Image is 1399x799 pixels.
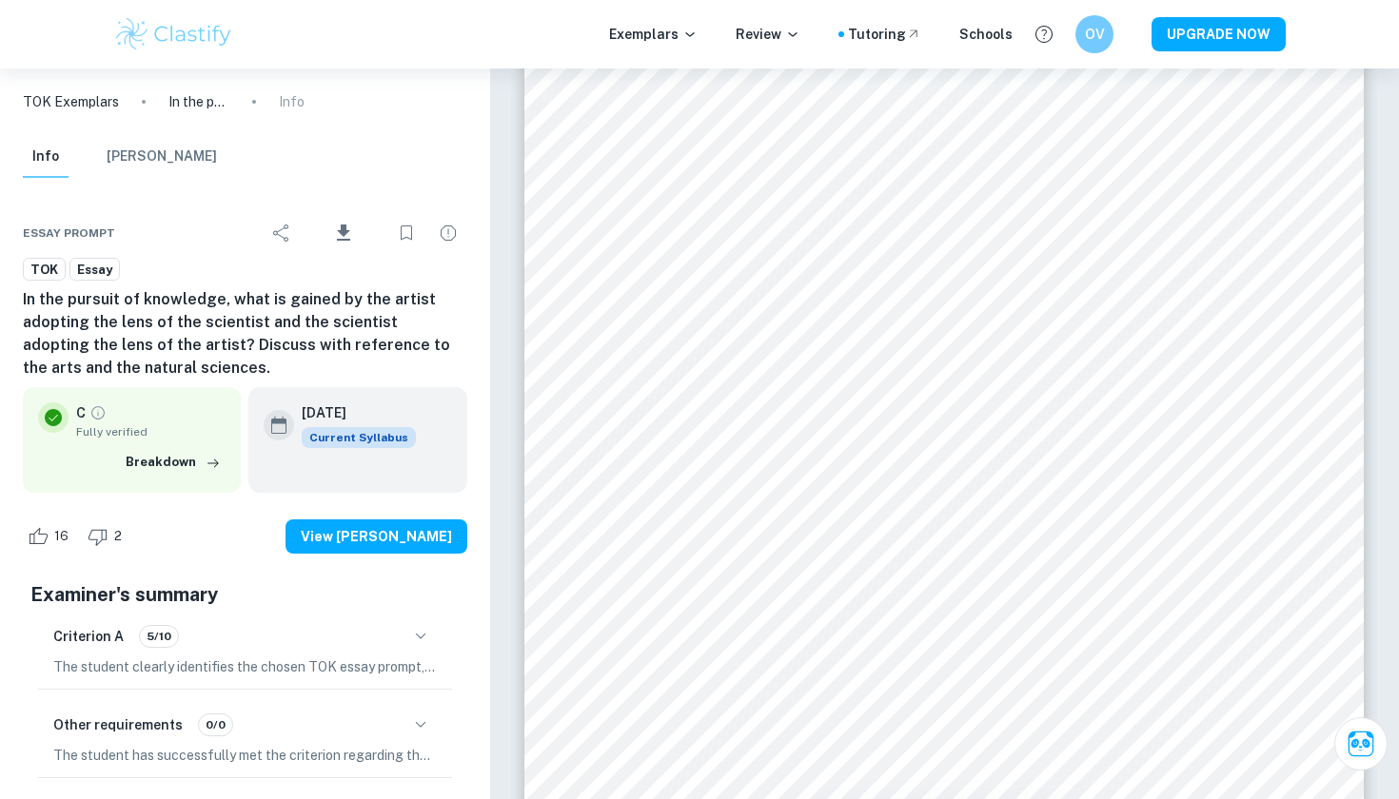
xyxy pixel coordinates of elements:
div: Dislike [83,521,132,552]
div: This exemplar is based on the current syllabus. Feel free to refer to it for inspiration/ideas wh... [302,427,416,448]
span: evoke emotional responses in the viewer. Consequently, the British government recognized the [623,100,1248,116]
span: 0/0 [199,716,232,733]
span: established standards for sanitation that have had lasting effects on public health. (National [623,175,1222,191]
span: the positive gain of scientists adopting the lens of artists. [623,364,996,380]
span: scientific lens. This is exemplified in the <Portrait of [PERSON_NAME],= a portrait painting that is [623,567,1274,583]
p: Exemplars [609,24,698,45]
h6: Criterion A [53,626,124,647]
span: portrait based on learned techniques. This process adopts inductivism from natural science, [623,680,1223,696]
span: urgent need for healthcare improvements, laying the groundwork for future legislation that [623,137,1219,153]
button: Info [23,136,69,178]
button: UPGRADE NOW [1152,17,1286,51]
button: Breakdown [121,448,226,477]
p: The student has successfully met the criterion regarding the title of the essay by selecting one ... [53,745,437,766]
div: Like [23,521,79,552]
a: TOK Exemplars [23,91,119,112]
span: Essay [70,261,119,280]
span: TOK [24,261,65,280]
span: 16 [44,527,79,546]
span: approached through a scientific lens, it can diminish its inherent emotional depth. The artistic [623,492,1237,508]
span: Current Syllabus [302,427,416,448]
a: Schools [959,24,1013,45]
h6: [DATE] [302,402,401,423]
button: [PERSON_NAME] [107,136,217,178]
div: Bookmark [387,214,425,252]
span: Library of Medicine) [PERSON_NAME], this highlights how adopting an artistic lens can transform t... [623,213,1335,229]
h6: OV [1084,24,1106,45]
div: Download [305,208,384,258]
span: As artists tend to embrace the subjective nature of sense perception, they often seek to [673,416,1240,432]
button: OV [1075,15,1113,53]
span: Guardian) It uses an algorithm trained on a dataset of portraits across centuries to generate a [623,643,1230,659]
span: empirical evidence, it demonstrates how one9s decision-making can be influenced, amplifying [623,326,1242,342]
span: perception and emotion with reason. By appealing to their artistic intuition while grounding it in [623,288,1257,304]
h6: In the pursuit of knowledge, what is gained by the artist adopting the lens of the scientist and ... [23,288,467,380]
span: generated using generative adversarial networks, a type of artificial intelligence (AI). (The [623,605,1218,621]
h6: Other requirements [53,714,183,735]
p: Review [736,24,800,45]
a: Grade fully verified [89,404,107,421]
p: The student clearly identifies the chosen TOK essay prompt, demonstrating a clear alignment with ... [53,656,437,677]
p: In the pursuit of knowledge, what is gained by the artist adopting the lens of the scientist and ... [168,91,229,112]
button: Help and Feedback [1028,18,1060,50]
img: Clastify logo [113,15,234,53]
button: View [PERSON_NAME] [286,519,467,554]
a: TOK [23,258,66,282]
div: Report issue [429,214,467,252]
span: between the visual data presented and the broader real life implications of mortality, which may [623,62,1253,78]
h5: Examiner's summary [30,580,460,609]
span: knowledge of authenticity and individual expression can be challenging to replicate through a [623,529,1240,545]
a: Essay [69,258,120,282]
p: Info [279,91,305,112]
span: 5/10 [140,628,178,645]
a: Tutoring [848,24,921,45]
span: 4 [1258,752,1267,768]
span: Essay prompt [23,224,115,242]
span: scientific information is perceived and understood through the complement effect of sense [623,251,1217,267]
span: 2 [104,527,132,546]
div: Share [263,214,301,252]
button: Ask Clai [1334,717,1388,770]
p: C [76,402,86,423]
span: Fully verified [76,423,226,440]
span: engage viewers on an emotional level to express their ideas and emotions. However, if art is [623,454,1229,470]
